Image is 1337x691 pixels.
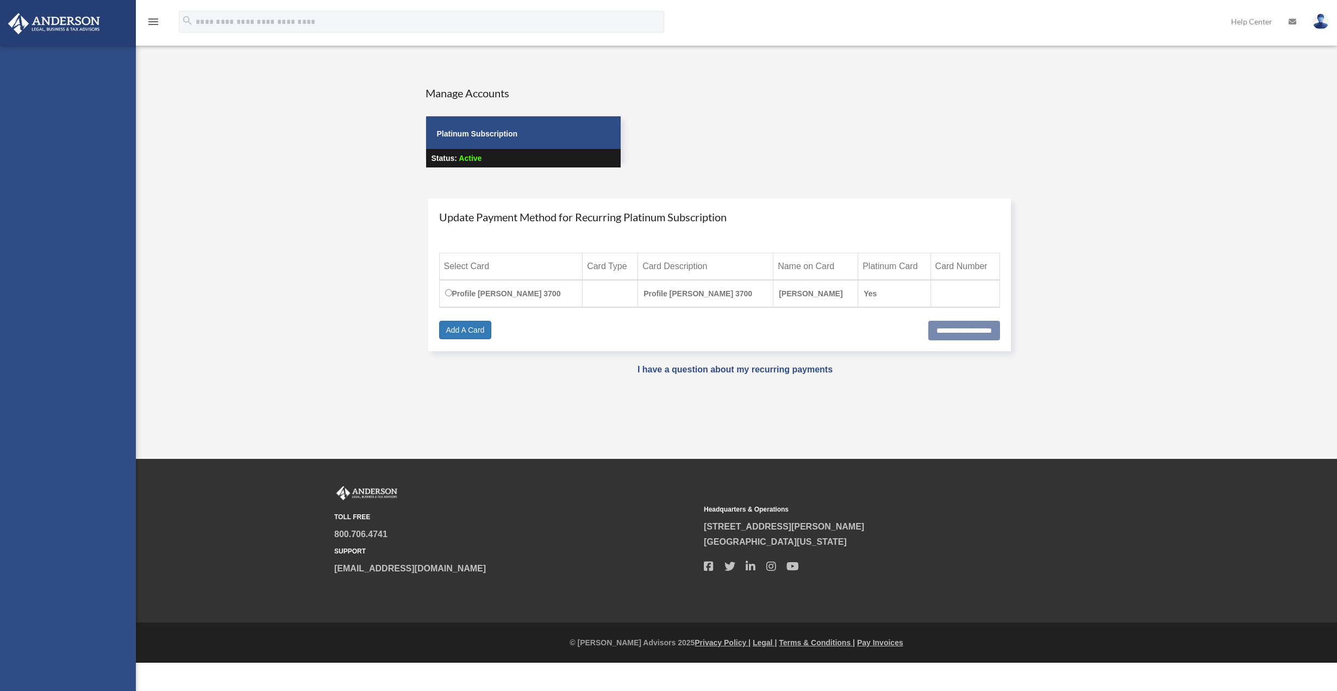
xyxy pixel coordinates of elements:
div: © [PERSON_NAME] Advisors 2025 [136,636,1337,650]
a: [EMAIL_ADDRESS][DOMAIN_NAME] [334,564,486,573]
th: Card Number [930,253,999,280]
h4: Update Payment Method for Recurring Platinum Subscription [439,209,1001,225]
small: TOLL FREE [334,512,696,523]
span: Active [459,154,482,163]
a: menu [147,19,160,28]
strong: Platinum Subscription [437,129,518,138]
a: Privacy Policy | [695,638,751,647]
a: 800.706.4741 [334,530,388,539]
img: Anderson Advisors Platinum Portal [334,486,399,500]
a: Add A Card [439,321,492,339]
i: search [182,15,193,27]
img: User Pic [1313,14,1329,29]
img: Anderson Advisors Platinum Portal [5,13,103,34]
a: [STREET_ADDRESS][PERSON_NAME] [704,522,864,531]
a: [GEOGRAPHIC_DATA][US_STATE] [704,537,847,546]
td: Profile [PERSON_NAME] 3700 [439,280,583,307]
a: I have a question about my recurring payments [638,365,833,374]
a: Terms & Conditions | [779,638,855,647]
th: Platinum Card [858,253,930,280]
small: SUPPORT [334,546,696,557]
strong: Status: [432,154,457,163]
td: [PERSON_NAME] [773,280,858,307]
td: Yes [858,280,930,307]
a: Pay Invoices [857,638,903,647]
th: Select Card [439,253,583,280]
td: Profile [PERSON_NAME] 3700 [638,280,773,307]
th: Name on Card [773,253,858,280]
h4: Manage Accounts [426,85,621,101]
th: Card Description [638,253,773,280]
th: Card Type [583,253,638,280]
i: menu [147,15,160,28]
a: Legal | [753,638,777,647]
small: Headquarters & Operations [704,504,1066,515]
